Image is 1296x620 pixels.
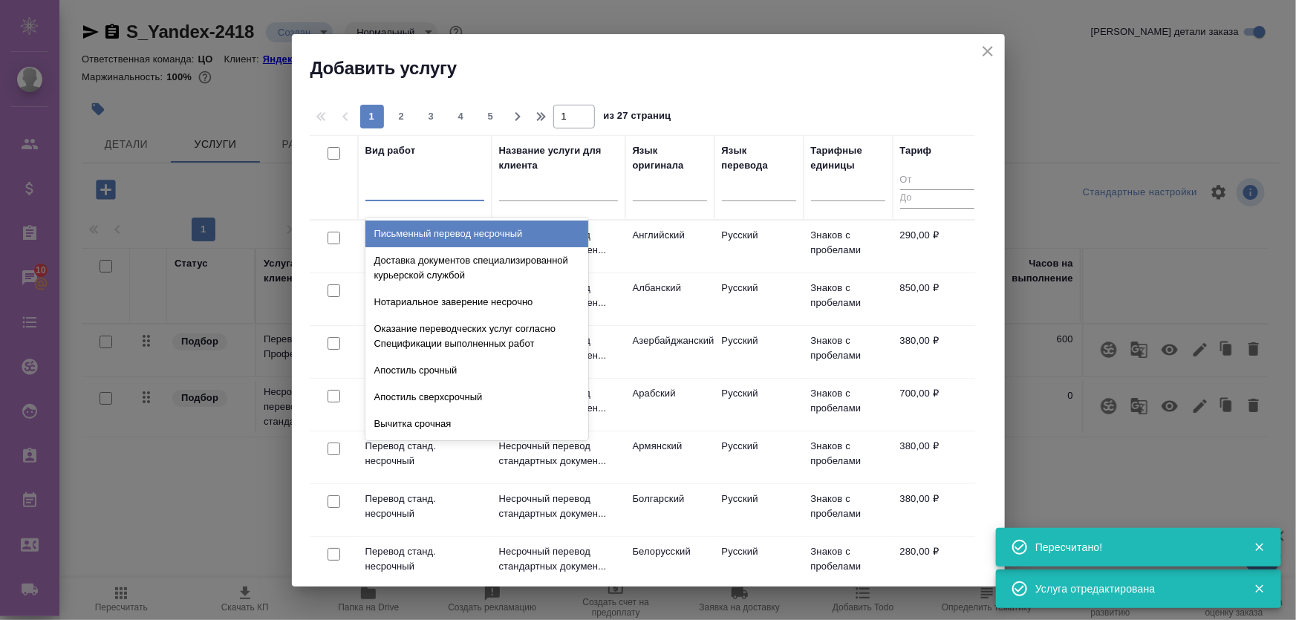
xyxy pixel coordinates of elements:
td: Знаков с пробелами [804,537,893,589]
td: 850,00 ₽ [893,273,982,325]
td: 380,00 ₽ [893,431,982,483]
div: Вид работ [365,143,416,158]
td: Русский [714,537,804,589]
td: Знаков с пробелами [804,431,893,483]
p: Перевод станд. несрочный [365,492,484,521]
div: Письменный перевод несрочный [365,221,588,247]
td: Русский [714,484,804,536]
span: 4 [449,109,473,124]
span: 2 [390,109,414,124]
p: Перевод станд. несрочный [365,544,484,574]
p: Несрочный перевод стандартных докумен... [499,492,618,521]
td: Знаков с пробелами [804,379,893,431]
div: Пересчитано! [1035,540,1231,555]
td: Русский [714,273,804,325]
td: Арабский [625,379,714,431]
button: close [977,40,999,62]
td: Армянский [625,431,714,483]
div: Язык перевода [722,143,796,173]
td: Знаков с пробелами [804,221,893,273]
div: Вычитка срочная [365,411,588,437]
td: 280,00 ₽ [893,537,982,589]
button: Закрыть [1244,541,1274,554]
td: Знаков с пробелами [804,326,893,378]
td: Русский [714,221,804,273]
div: Апостиль сверхсрочный [365,384,588,411]
button: 4 [449,105,473,128]
td: Знаков с пробелами [804,484,893,536]
td: 290,00 ₽ [893,221,982,273]
p: Перевод станд. несрочный [365,439,484,469]
span: 3 [420,109,443,124]
td: Албанский [625,273,714,325]
p: Несрочный перевод стандартных докумен... [499,544,618,574]
td: Русский [714,326,804,378]
td: Болгарский [625,484,714,536]
td: 380,00 ₽ [893,326,982,378]
td: Русский [714,379,804,431]
div: Доставка документов специализированной курьерской службой [365,247,588,289]
div: Оказание переводческих услуг согласно Спецификации выполненных работ [365,316,588,357]
button: Закрыть [1244,582,1274,595]
td: Азербайджанский [625,326,714,378]
div: Нотариальное заверение несрочно [365,289,588,316]
td: 700,00 ₽ [893,379,982,431]
div: Название услуги для клиента [499,143,618,173]
h2: Добавить услугу [310,56,1005,80]
button: 2 [390,105,414,128]
div: Услуга отредактирована [1035,581,1231,596]
p: Несрочный перевод стандартных докумен... [499,439,618,469]
input: От [900,172,974,190]
input: До [900,189,974,208]
span: из 27 страниц [604,107,671,128]
td: Русский [714,431,804,483]
div: Верстка MS Office [365,437,588,464]
div: Тариф [900,143,932,158]
td: Английский [625,221,714,273]
span: 5 [479,109,503,124]
div: Тарифные единицы [811,143,885,173]
td: 380,00 ₽ [893,484,982,536]
button: 3 [420,105,443,128]
div: Апостиль срочный [365,357,588,384]
td: Знаков с пробелами [804,273,893,325]
button: 5 [479,105,503,128]
div: Язык оригинала [633,143,707,173]
td: Белорусский [625,537,714,589]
